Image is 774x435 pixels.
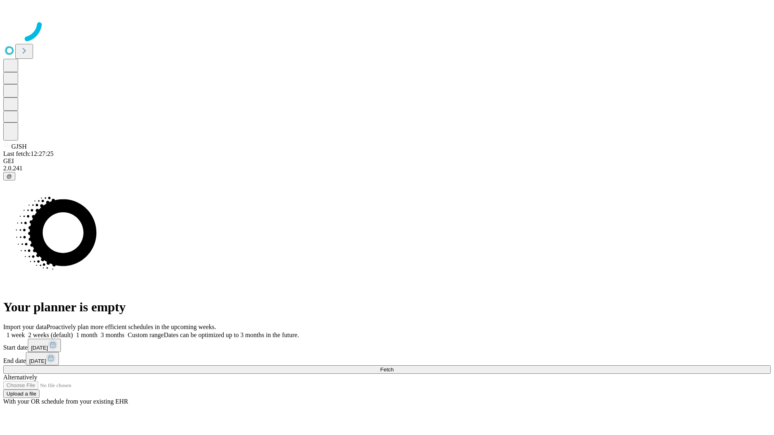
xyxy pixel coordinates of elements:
[11,143,27,150] span: GJSH
[26,352,59,365] button: [DATE]
[3,323,47,330] span: Import your data
[28,339,61,352] button: [DATE]
[3,172,15,180] button: @
[3,300,771,315] h1: Your planner is empty
[164,331,299,338] span: Dates can be optimized up to 3 months in the future.
[380,367,393,373] span: Fetch
[31,345,48,351] span: [DATE]
[101,331,125,338] span: 3 months
[3,389,40,398] button: Upload a file
[3,150,54,157] span: Last fetch: 12:27:25
[6,331,25,338] span: 1 week
[3,365,771,374] button: Fetch
[3,398,128,405] span: With your OR schedule from your existing EHR
[3,352,771,365] div: End date
[3,374,37,381] span: Alternatively
[28,331,73,338] span: 2 weeks (default)
[3,339,771,352] div: Start date
[47,323,216,330] span: Proactively plan more efficient schedules in the upcoming weeks.
[3,165,771,172] div: 2.0.241
[29,358,46,364] span: [DATE]
[3,157,771,165] div: GEI
[128,331,164,338] span: Custom range
[6,173,12,179] span: @
[76,331,98,338] span: 1 month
